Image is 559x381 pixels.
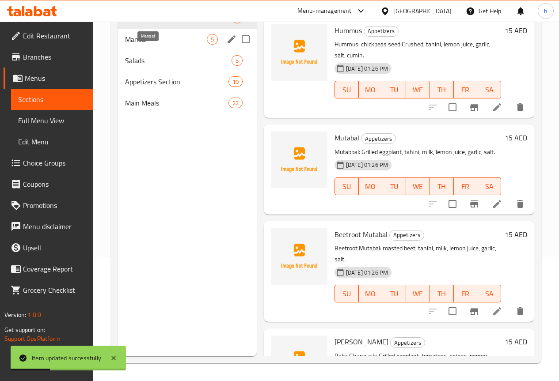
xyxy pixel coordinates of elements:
button: TU [382,285,406,302]
span: Coverage Report [23,264,86,274]
button: Branch-specific-item [464,97,485,118]
span: Select to update [443,98,462,117]
a: Edit Menu [11,131,93,152]
h6: 15 AED [505,132,527,144]
button: WE [406,177,430,195]
span: FR [457,83,474,96]
span: Upsell [23,242,86,253]
button: FR [454,81,478,98]
span: Get support on: [4,324,45,336]
button: SU [335,285,359,302]
span: Appetizers [361,134,395,144]
span: Coupons [23,179,86,189]
nav: Menu sections [118,4,257,117]
button: TU [382,177,406,195]
span: 10 [229,78,242,86]
a: Edit menu item [492,199,502,209]
span: Mutabal [335,131,359,144]
span: 22 [229,99,242,107]
span: Hummus [335,24,362,37]
h6: 15 AED [505,228,527,241]
button: TH [430,285,454,302]
button: delete [510,97,531,118]
span: WE [410,83,426,96]
div: Salads5 [118,50,257,71]
button: SA [477,177,501,195]
button: WE [406,81,430,98]
a: Branches [4,46,93,68]
button: Branch-specific-item [464,301,485,322]
a: Edit menu item [492,102,502,113]
p: Baba Ghanoush: Grilled eggplant, tomatoes, onions, pepper, lemon juice, pomegranate molasses, oli... [335,351,501,373]
span: SU [338,287,355,300]
a: Coverage Report [4,258,93,279]
span: TH [434,83,450,96]
span: SA [481,287,498,300]
span: Full Menu View [18,115,86,126]
div: Appetizers [390,337,425,348]
a: Full Menu View [11,110,93,131]
div: Appetizers [361,133,396,144]
button: Branch-specific-item [464,193,485,215]
img: Beetroot Mutabal [271,228,327,285]
span: SA [481,180,498,193]
div: Item updated successfully [32,353,101,363]
span: Choice Groups [23,158,86,168]
span: SA [481,83,498,96]
p: Hummus: chickpeas seed Crushed, tahini, lemon juice, garlic, salt, cumin. [335,39,501,61]
span: Appetizers Section [125,76,228,87]
span: 1.0.0 [27,309,41,321]
span: Menus [25,73,86,83]
span: Version: [4,309,26,321]
a: Menus [4,68,93,89]
button: SU [335,177,359,195]
a: Edit Restaurant [4,25,93,46]
img: Mutabal [271,132,327,188]
h6: 15 AED [505,336,527,348]
div: Appetizers Section10 [118,71,257,92]
div: items [207,34,218,45]
span: Main Meals [125,98,228,108]
button: SA [477,285,501,302]
span: [DATE] 01:26 PM [342,161,392,169]
span: TH [434,180,450,193]
div: Main Meals22 [118,92,257,113]
span: WE [410,287,426,300]
div: Mansaf5edit [118,29,257,50]
span: h [544,6,548,16]
button: MO [359,81,383,98]
span: 5 [207,35,217,44]
span: [PERSON_NAME] [335,335,388,348]
a: Coupons [4,174,93,195]
button: TH [430,177,454,195]
span: WE [410,180,426,193]
span: Salads [125,55,232,66]
span: Appetizers [391,338,425,348]
span: MO [362,83,379,96]
span: 5 [232,57,242,65]
button: TH [430,81,454,98]
button: edit [225,33,238,46]
div: Appetizers [389,230,424,241]
span: Promotions [23,200,86,211]
a: Promotions [4,195,93,216]
a: Menu disclaimer [4,216,93,237]
span: TU [386,83,403,96]
img: Hummus [271,24,327,81]
button: MO [359,177,383,195]
span: TU [386,180,403,193]
div: Appetizers [364,26,399,37]
span: Branches [23,52,86,62]
span: [DATE] 01:26 PM [342,64,392,73]
span: FR [457,287,474,300]
span: Mansaf [125,34,207,45]
span: Beetroot Mutabal [335,228,388,241]
div: Menu-management [297,6,352,16]
button: FR [454,285,478,302]
a: Upsell [4,237,93,258]
p: Beetroot Mutabal: roasted beet, tahini, milk, lemon juice, garlic, salt. [335,243,501,265]
span: Sections [18,94,86,105]
span: Appetizers [390,230,424,240]
button: MO [359,285,383,302]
